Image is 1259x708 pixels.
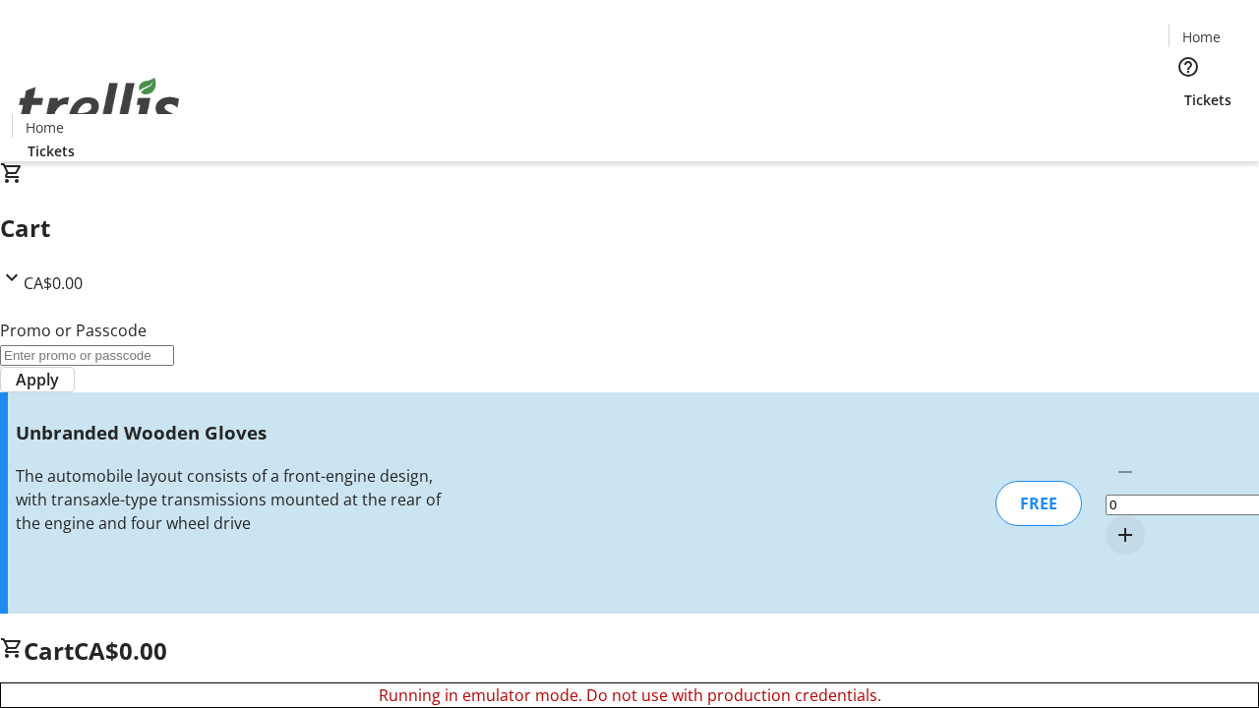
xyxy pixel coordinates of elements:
[995,481,1082,526] div: FREE
[1169,27,1232,47] a: Home
[16,368,59,391] span: Apply
[1106,515,1145,555] button: Increment by one
[1169,47,1208,87] button: Help
[28,141,75,161] span: Tickets
[13,117,76,138] a: Home
[12,141,90,161] a: Tickets
[26,117,64,138] span: Home
[1182,27,1221,47] span: Home
[1169,89,1247,110] a: Tickets
[1184,89,1231,110] span: Tickets
[24,272,83,294] span: CA$0.00
[16,464,446,535] div: The automobile layout consists of a front-engine design, with transaxle-type transmissions mounte...
[12,56,187,154] img: Orient E2E Organization LjpeY7sSkc's Logo
[16,419,446,446] h3: Unbranded Wooden Gloves
[1169,110,1208,149] button: Cart
[74,634,167,667] span: CA$0.00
